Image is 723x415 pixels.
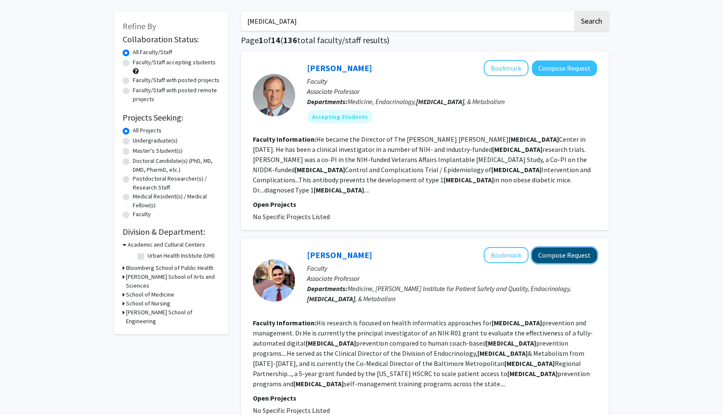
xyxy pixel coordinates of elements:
[126,272,220,290] h3: [PERSON_NAME] School of Arts and Sciences
[307,284,348,293] b: Departments:
[444,176,494,184] b: [MEDICAL_DATA]
[253,319,593,388] fg-read-more: His research is focused on health informatics approaches for prevention and management. Dr.He is ...
[307,294,355,303] b: [MEDICAL_DATA]
[133,210,151,219] label: Faculty
[6,377,36,409] iframe: Chat
[293,379,344,388] b: [MEDICAL_DATA]
[253,393,597,403] p: Open Projects
[259,35,263,45] span: 1
[133,192,220,210] label: Medical Resident(s) / Medical Fellow(s)
[307,76,597,86] p: Faculty
[283,35,297,45] span: 136
[492,145,542,154] b: [MEDICAL_DATA]
[128,240,205,249] h3: Academic and Cultural Centers
[492,319,542,327] b: [MEDICAL_DATA]
[307,284,571,303] span: Medicine, [PERSON_NAME] Institute for Patient Safety and Quality, Endocrinology, , & Metabolism
[307,97,348,106] b: Departments:
[133,76,219,85] label: Faculty/Staff with posted projects
[133,86,220,104] label: Faculty/Staff with posted remote projects
[126,299,170,308] h3: School of Nursing
[307,86,597,96] p: Associate Professor
[491,165,542,174] b: [MEDICAL_DATA]
[307,63,372,73] a: [PERSON_NAME]
[133,174,220,192] label: Postdoctoral Researcher(s) / Research Staff
[532,247,597,263] button: Compose Request to Nestoras Mathioudakis
[416,97,464,106] b: [MEDICAL_DATA]
[504,359,555,368] b: [MEDICAL_DATA]
[133,157,220,174] label: Doctoral Candidate(s) (PhD, MD, DMD, PharmD, etc.)
[307,273,597,283] p: Associate Professor
[348,97,505,106] span: Medicine, Endocrinology, , & Metabolism
[253,199,597,209] p: Open Projects
[126,264,214,272] h3: Bloomberg School of Public Health
[295,165,345,174] b: [MEDICAL_DATA]
[123,227,220,237] h2: Division & Department:
[126,308,220,326] h3: [PERSON_NAME] School of Engineering
[253,135,591,194] fg-read-more: He became the Director of The [PERSON_NAME] [PERSON_NAME] Center in [DATE]. He has been a clinica...
[307,250,372,260] a: [PERSON_NAME]
[148,251,215,260] label: Urban Health Institute (UHI)
[253,319,316,327] b: Faculty Information:
[241,35,609,45] h1: Page of ( total faculty/staff results)
[484,247,529,263] button: Add Nestoras Mathioudakis to Bookmarks
[253,406,330,415] span: No Specific Projects Listed
[307,110,373,124] mat-chip: Accepting Students
[253,212,330,221] span: No Specific Projects Listed
[574,11,609,31] button: Search
[126,290,174,299] h3: School of Medicine
[253,135,316,143] b: Faculty Information:
[133,48,172,57] label: All Faculty/Staff
[307,263,597,273] p: Faculty
[314,186,364,194] b: [MEDICAL_DATA]
[123,34,220,44] h2: Collaboration Status:
[306,339,356,347] b: [MEDICAL_DATA]
[509,135,559,143] b: [MEDICAL_DATA]
[133,126,162,135] label: All Projects
[507,369,558,378] b: [MEDICAL_DATA]
[271,35,280,45] span: 14
[477,349,528,357] b: [MEDICAL_DATA]
[133,58,216,67] label: Faculty/Staff accepting students
[532,60,597,76] button: Compose Request to Thomas Donner
[486,339,536,347] b: [MEDICAL_DATA]
[133,136,178,145] label: Undergraduate(s)
[123,113,220,123] h2: Projects Seeking:
[123,21,156,31] span: Refine By
[133,146,183,155] label: Master's Student(s)
[241,11,573,31] input: Search Keywords
[484,60,529,76] button: Add Thomas Donner to Bookmarks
